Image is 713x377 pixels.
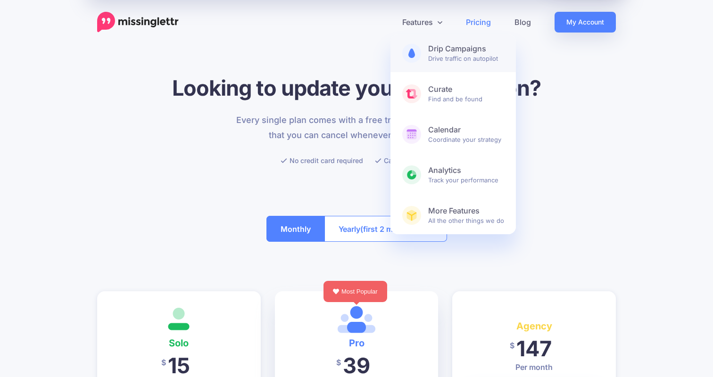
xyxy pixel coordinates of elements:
button: Monthly [266,216,325,242]
a: Features [390,12,454,33]
span: Coordinate your strategy [428,125,504,144]
a: Blog [503,12,543,33]
a: Home [97,12,179,33]
p: Every single plan comes with a free trial and the guarantee that you can cancel whenever you need... [231,113,483,143]
a: Pricing [454,12,503,33]
a: More FeaturesAll the other things we do [390,197,516,234]
span: $ [161,352,166,373]
p: Per month [466,361,602,373]
li: Cancel anytime [375,155,432,166]
h4: Pro [289,336,424,351]
span: $ [510,335,514,356]
b: Curate [428,84,504,94]
button: Yearly(first 2 months free) [324,216,447,242]
span: 147 [516,336,552,361]
a: CalendarCoordinate your strategy [390,115,516,153]
div: Most Popular [323,281,387,302]
a: My Account [555,12,616,33]
span: All the other things we do [428,206,504,225]
b: More Features [428,206,504,216]
b: Calendar [428,125,504,135]
h1: Looking to update your subscription? [97,75,616,101]
a: Drip CampaignsDrive traffic on autopilot [390,34,516,72]
div: Features [390,34,516,234]
b: Analytics [428,165,504,175]
h4: Solo [111,336,247,351]
b: Drip Campaigns [428,44,504,54]
span: Drive traffic on autopilot [428,44,504,63]
span: (first 2 months free) [360,221,433,237]
a: CurateFind and be found [390,75,516,113]
li: No credit card required [281,155,363,166]
span: Track your performance [428,165,504,184]
span: $ [336,352,341,373]
h4: Agency [466,319,602,334]
span: Find and be found [428,84,504,103]
a: AnalyticsTrack your performance [390,156,516,194]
